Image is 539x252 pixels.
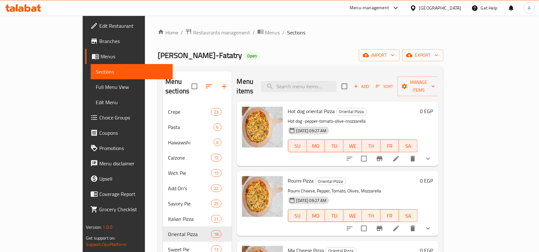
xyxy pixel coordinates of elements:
[307,209,325,222] button: MO
[424,225,432,232] svg: Show Choices
[419,4,461,11] div: [GEOGRAPHIC_DATA]
[402,141,415,151] span: SA
[85,140,173,156] a: Promotions
[365,141,378,151] span: TH
[351,82,372,91] span: Add item
[99,205,168,213] span: Grocery Checklist
[287,29,305,36] span: Sections
[163,165,232,181] div: Wich Pie15
[325,140,344,152] button: TU
[211,215,221,223] div: items
[359,49,400,61] button: import
[291,211,304,220] span: SU
[211,216,221,222] span: 21
[288,140,307,152] button: SU
[91,95,173,110] a: Edit Menu
[402,211,415,220] span: SA
[201,79,216,94] span: Sort sections
[91,79,173,95] a: Full Menu View
[424,155,432,162] svg: Show Choices
[85,202,173,217] a: Grocery Checklist
[168,108,211,116] span: Crepe
[307,140,325,152] button: MO
[421,151,436,166] button: show more
[288,176,314,185] span: Roumi Pizza
[328,141,341,151] span: TU
[398,76,440,96] button: Manage items
[242,107,283,148] img: Hot dog oriental Pizza
[245,53,259,59] span: Open
[181,29,183,36] li: /
[168,184,211,192] span: Add On's
[86,240,126,248] a: Support.OpsPlatform
[288,187,418,195] p: Roumi Cheese, Pepper, Tomato, Olives, Mozzarella
[168,139,214,146] span: Hawawshi
[85,156,173,171] a: Menu disclaimer
[392,225,400,232] a: Edit menu item
[99,160,168,167] span: Menu disclaimer
[288,106,335,116] span: Hot dog oriental Pizza
[291,141,304,151] span: SU
[325,209,344,222] button: TU
[346,141,360,151] span: WE
[99,190,168,198] span: Coverage Report
[99,129,168,137] span: Coupons
[372,221,387,236] button: Branch-specific-item
[261,81,337,92] input: search
[168,230,211,238] span: Oriental Pizza
[344,140,362,152] button: WE
[85,186,173,202] a: Coverage Report
[193,29,250,36] span: Restaurants management
[421,221,436,236] button: show more
[338,80,351,93] span: Select section
[405,221,421,236] button: delete
[85,171,173,186] a: Upsell
[405,151,421,166] button: delete
[99,144,168,152] span: Promotions
[163,104,232,119] div: Crepe23
[96,68,168,76] span: Sections
[376,83,393,90] span: Sort
[86,223,102,231] span: Version:
[407,51,438,59] span: export
[158,48,242,62] span: [PERSON_NAME]-Fatatry
[165,77,192,96] h2: Menu sections
[168,123,214,131] span: Pasta
[282,29,285,36] li: /
[315,177,346,185] div: Oriental Pizza
[163,181,232,196] div: Add On's22
[294,128,329,134] span: [DATE] 09:27 AM
[211,201,221,207] span: 25
[158,28,444,37] nav: breadcrumb
[372,82,398,91] span: Sort items
[168,215,211,223] div: Italian Pizza
[420,176,433,185] h6: 0 EGP
[214,140,221,146] span: 6
[237,77,254,96] h2: Menu items
[163,119,232,135] div: Pasta6
[346,211,360,220] span: WE
[214,124,221,130] span: 6
[288,209,307,222] button: SU
[96,83,168,91] span: Full Menu View
[211,155,221,161] span: 12
[85,18,173,33] a: Edit Restaurant
[163,211,232,227] div: Italian Pizza21
[163,196,232,211] div: Savory Pie25
[85,33,173,49] a: Branches
[350,4,389,12] div: Menu-management
[294,198,329,204] span: [DATE] 09:27 AM
[99,37,168,45] span: Branches
[245,52,259,60] div: Open
[344,209,362,222] button: WE
[392,155,400,162] a: Edit menu item
[402,49,444,61] button: export
[211,230,221,238] div: items
[101,53,168,60] span: Menus
[309,141,323,151] span: MO
[372,151,387,166] button: Branch-specific-item
[374,82,395,91] button: Sort
[163,150,232,165] div: Calzone12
